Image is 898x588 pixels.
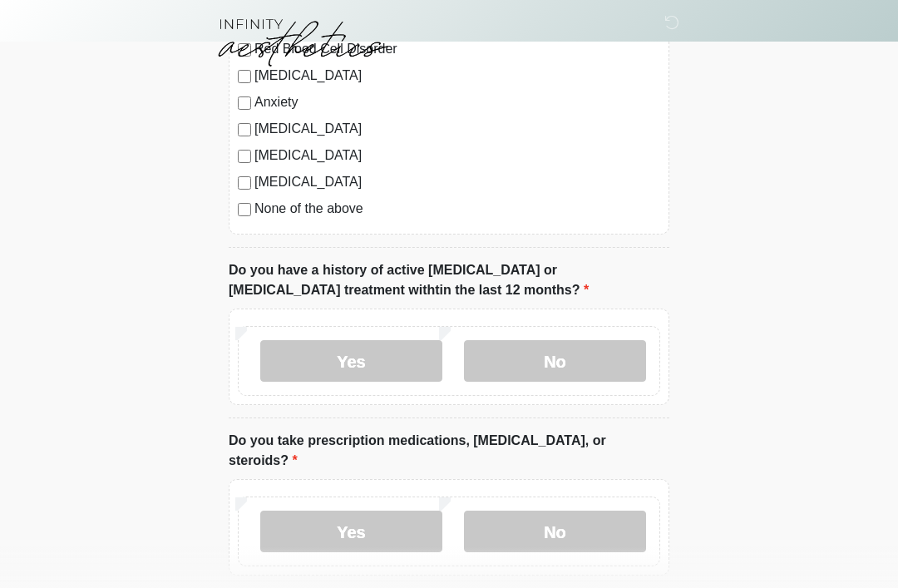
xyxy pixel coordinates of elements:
label: Do you have a history of active [MEDICAL_DATA] or [MEDICAL_DATA] treatment withtin the last 12 mo... [229,260,669,300]
label: No [464,511,646,552]
input: None of the above [238,203,251,216]
label: None of the above [254,199,660,219]
input: [MEDICAL_DATA] [238,150,251,163]
label: Anxiety [254,92,660,112]
input: [MEDICAL_DATA] [238,123,251,136]
label: No [464,340,646,382]
input: Anxiety [238,96,251,110]
label: Yes [260,511,442,552]
input: [MEDICAL_DATA] [238,176,251,190]
label: Yes [260,340,442,382]
label: Do you take prescription medications, [MEDICAL_DATA], or steroids? [229,431,669,471]
img: Infinity Aesthetics Logo [212,12,392,71]
label: [MEDICAL_DATA] [254,119,660,139]
label: [MEDICAL_DATA] [254,172,660,192]
label: [MEDICAL_DATA] [254,146,660,166]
